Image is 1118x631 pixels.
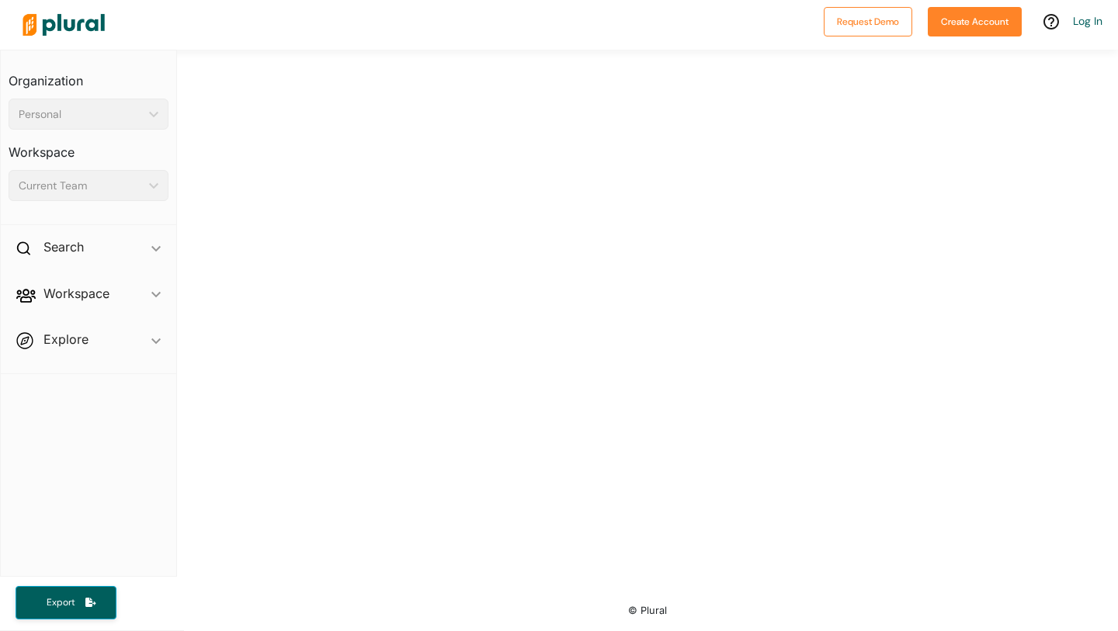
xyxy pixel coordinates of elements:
small: © Plural [628,605,667,616]
h3: Workspace [9,130,168,164]
span: Export [36,596,85,609]
h3: Organization [9,58,168,92]
div: Current Team [19,178,143,194]
button: Create Account [928,7,1022,36]
h2: Search [43,238,84,255]
div: Personal [19,106,143,123]
a: Log In [1073,14,1102,28]
a: Create Account [928,12,1022,29]
a: Request Demo [824,12,912,29]
button: Export [16,586,116,619]
button: Request Demo [824,7,912,36]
